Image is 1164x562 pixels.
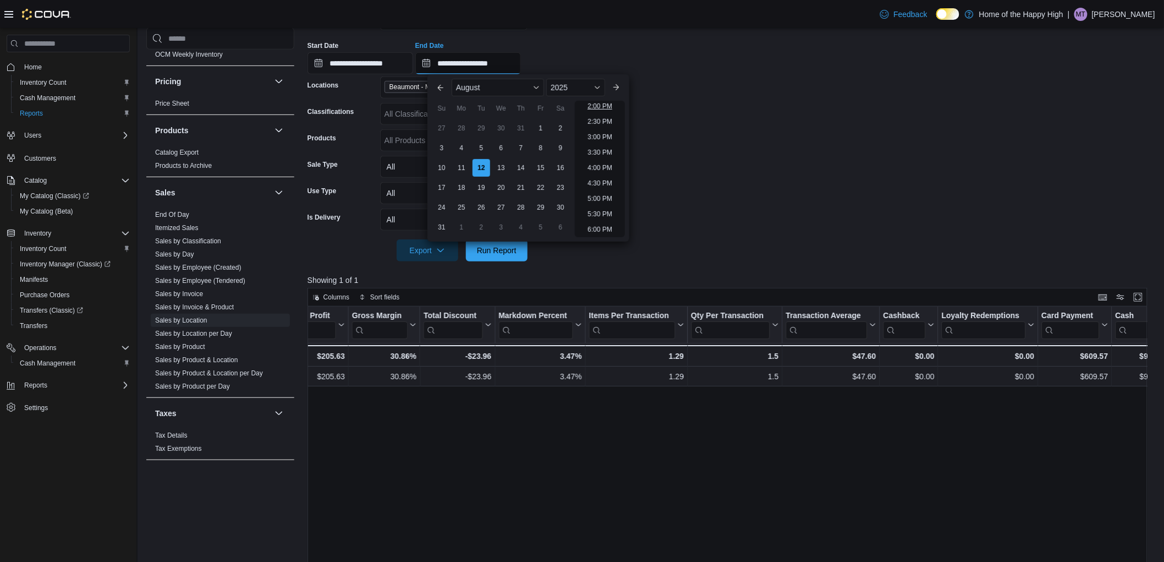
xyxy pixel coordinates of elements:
[272,407,285,420] button: Taxes
[11,272,134,287] button: Manifests
[583,146,617,159] li: 3:30 PM
[146,146,294,177] div: Products
[146,48,294,66] div: OCM
[532,100,550,117] div: Fr
[492,219,510,236] div: day-3
[20,61,46,74] a: Home
[1132,291,1145,304] button: Enter fullscreen
[20,291,70,299] span: Purchase Orders
[11,75,134,90] button: Inventory Count
[7,54,130,444] nav: Complex example
[1116,311,1155,339] div: Cash
[883,311,935,339] button: Cashback
[20,151,130,165] span: Customers
[424,311,482,339] div: Total Discount
[15,107,47,120] a: Reports
[583,223,617,236] li: 6:00 PM
[24,63,42,72] span: Home
[1116,350,1163,363] div: $90.11
[415,41,444,50] label: End Date
[15,273,130,286] span: Manifests
[155,99,189,108] span: Price Sheet
[24,381,47,390] span: Reports
[453,100,470,117] div: Mo
[453,179,470,197] div: day-18
[583,177,617,190] li: 4:30 PM
[24,403,48,412] span: Settings
[24,343,57,352] span: Operations
[883,350,935,363] div: $0.00
[15,242,71,255] a: Inventory Count
[308,107,354,116] label: Classifications
[499,370,582,383] div: 3.47%
[11,257,134,272] a: Inventory Manager (Classic)
[155,50,223,59] span: OCM Weekly Inventory
[155,250,194,258] a: Sales by Day
[473,219,490,236] div: day-2
[512,199,530,216] div: day-28
[370,293,399,302] span: Sort fields
[15,91,80,105] a: Cash Management
[15,242,130,255] span: Inventory Count
[155,162,212,170] a: Products to Archive
[1076,8,1085,21] span: MT
[2,340,134,356] button: Operations
[15,357,130,370] span: Cash Management
[498,311,573,339] div: Markdown Percent
[453,199,470,216] div: day-25
[20,341,130,354] span: Operations
[492,100,510,117] div: We
[979,8,1063,21] p: Home of the Happy High
[11,204,134,219] button: My Catalog (Beta)
[11,188,134,204] a: My Catalog (Classic)
[552,219,569,236] div: day-6
[15,107,130,120] span: Reports
[589,350,684,363] div: 1.29
[512,119,530,137] div: day-31
[20,359,75,368] span: Cash Management
[155,383,230,390] a: Sales by Product per Day
[893,9,927,20] span: Feedback
[1074,8,1088,21] div: Maeryn Thrall
[942,311,1026,339] div: Loyalty Redemptions
[532,199,550,216] div: day-29
[583,161,617,174] li: 4:00 PM
[786,311,867,321] div: Transaction Average
[285,350,345,363] div: $205.63
[155,161,212,170] span: Products to Archive
[552,119,569,137] div: day-2
[512,100,530,117] div: Th
[589,311,676,321] div: Items Per Transaction
[155,445,202,452] a: Tax Exemptions
[155,211,189,219] a: End Of Day
[433,219,451,236] div: day-31
[24,154,56,163] span: Customers
[155,369,263,377] a: Sales by Product & Location per Day
[308,52,413,74] input: Press the down key to open a popover containing a calendar.
[492,179,510,197] div: day-20
[473,139,490,157] div: day-5
[397,239,458,261] button: Export
[473,179,490,197] div: day-19
[155,290,203,298] span: Sales by Invoice
[272,75,285,88] button: Pricing
[155,100,189,107] a: Price Sheet
[11,287,134,303] button: Purchase Orders
[155,343,205,351] a: Sales by Product
[589,311,676,339] div: Items Per Transaction
[786,370,876,383] div: $47.60
[285,311,345,339] button: Gross Profit
[146,97,294,114] div: Pricing
[473,199,490,216] div: day-26
[155,431,188,440] span: Tax Details
[492,159,510,177] div: day-13
[352,311,408,339] div: Gross Margin
[532,159,550,177] div: day-15
[15,189,94,203] a: My Catalog (Classic)
[11,303,134,318] a: Transfers (Classic)
[20,275,48,284] span: Manifests
[155,125,270,136] button: Products
[532,119,550,137] div: day-1
[691,311,770,339] div: Qty Per Transaction
[552,199,569,216] div: day-30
